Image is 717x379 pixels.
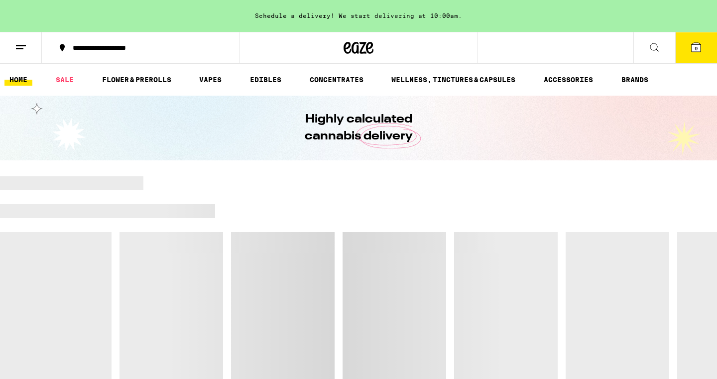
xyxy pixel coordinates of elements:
a: VAPES [194,74,227,86]
span: 9 [695,45,698,51]
a: WELLNESS, TINCTURES & CAPSULES [386,74,520,86]
a: FLOWER & PREROLLS [97,74,176,86]
a: SALE [51,74,79,86]
a: HOME [4,74,32,86]
a: ACCESSORIES [539,74,598,86]
a: EDIBLES [245,74,286,86]
button: 9 [675,32,717,63]
button: BRANDS [616,74,653,86]
a: CONCENTRATES [305,74,368,86]
h1: Highly calculated cannabis delivery [276,111,441,145]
